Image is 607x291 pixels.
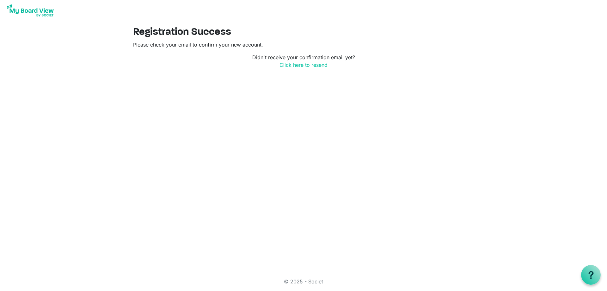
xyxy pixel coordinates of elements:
img: My Board View Logo [5,3,56,18]
a: Click here to resend [279,62,328,68]
p: Didn't receive your confirmation email yet? [133,54,474,69]
a: © 2025 - Societ [284,278,323,285]
p: Please check your email to confirm your new account. [133,41,474,48]
h2: Registration Success [133,26,474,38]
